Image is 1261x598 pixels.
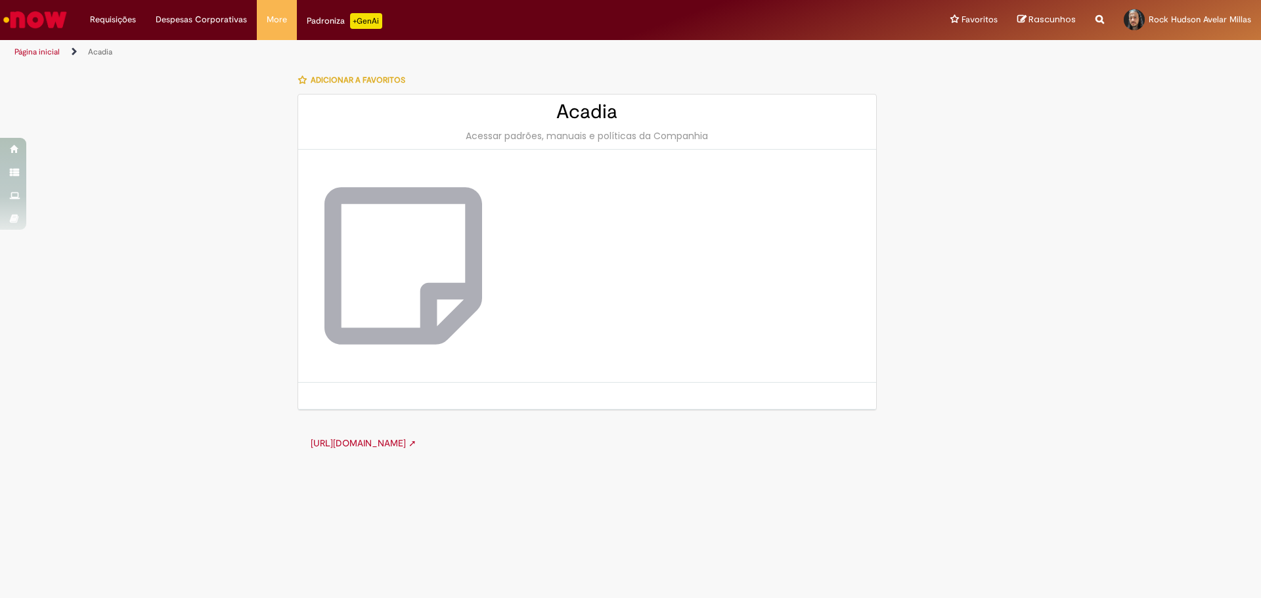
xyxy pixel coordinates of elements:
[267,13,287,26] span: More
[311,75,405,85] span: Adicionar a Favoritos
[311,129,863,142] div: Acessar padrões, manuais e políticas da Companhia
[90,13,136,26] span: Requisições
[1029,13,1076,26] span: Rascunhos
[14,47,60,57] a: Página inicial
[324,176,482,356] img: Acadia
[962,13,998,26] span: Favoritos
[1,7,69,33] img: ServiceNow
[307,13,382,29] div: Padroniza
[298,66,412,94] button: Adicionar a Favoritos
[156,13,247,26] span: Despesas Corporativas
[88,47,112,57] a: Acadia
[350,13,382,29] p: +GenAi
[311,101,863,123] h2: Acadia
[10,40,831,64] ul: Trilhas de página
[311,437,416,449] a: [URL][DOMAIN_NAME] ➚
[1149,14,1251,25] span: Rock Hudson Avelar Millas
[1017,14,1076,26] a: Rascunhos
